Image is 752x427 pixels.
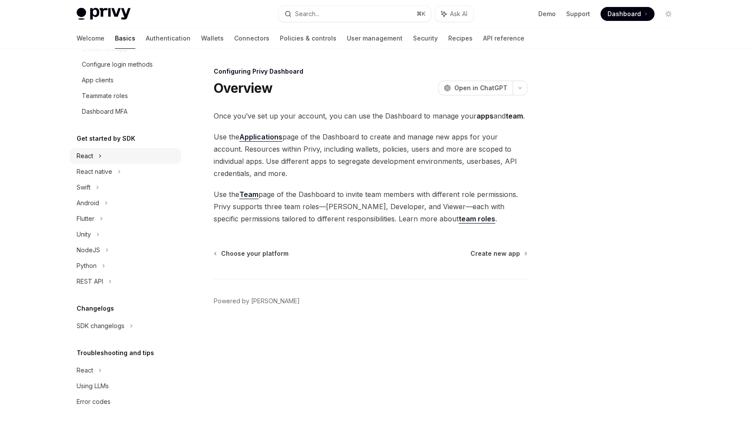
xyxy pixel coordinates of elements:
[416,10,426,17] span: ⌘ K
[215,249,289,258] a: Choose your platform
[279,6,431,22] button: Search...⌘K
[538,10,556,18] a: Demo
[435,6,473,22] button: Ask AI
[77,381,109,391] div: Using LLMs
[77,28,104,49] a: Welcome
[77,365,93,376] div: React
[82,75,114,85] div: App clients
[70,72,181,88] a: App clients
[280,28,336,49] a: Policies & controls
[347,28,403,49] a: User management
[77,213,94,224] div: Flutter
[77,348,154,358] h5: Troubleshooting and tips
[70,378,181,394] a: Using LLMs
[77,245,100,255] div: NodeJS
[566,10,590,18] a: Support
[70,104,181,119] a: Dashboard MFA
[214,80,272,96] h1: Overview
[82,91,128,101] div: Teammate roles
[214,110,527,122] span: Once you’ve set up your account, you can use the Dashboard to manage your and .
[239,190,258,199] a: Team
[483,28,524,49] a: API reference
[77,198,99,208] div: Android
[82,59,153,70] div: Configure login methods
[506,112,523,120] strong: team
[77,151,93,161] div: React
[601,7,655,21] a: Dashboard
[77,261,97,271] div: Python
[146,28,191,49] a: Authentication
[454,84,507,92] span: Open in ChatGPT
[214,131,527,180] span: Use the page of the Dashboard to create and manage new apps for your account. Resources within Pr...
[77,303,114,314] h5: Changelogs
[77,396,111,407] div: Error codes
[214,188,527,225] span: Use the page of the Dashboard to invite team members with different role permissions. Privy suppo...
[77,321,124,331] div: SDK changelogs
[477,112,493,120] strong: apps
[413,28,438,49] a: Security
[201,28,224,49] a: Wallets
[448,28,473,49] a: Recipes
[77,133,135,144] h5: Get started by SDK
[661,7,675,21] button: Toggle dark mode
[608,10,641,18] span: Dashboard
[115,28,135,49] a: Basics
[438,81,513,95] button: Open in ChatGPT
[239,132,282,142] a: Applications
[470,249,520,258] span: Create new app
[70,88,181,104] a: Teammate roles
[450,10,467,18] span: Ask AI
[221,249,289,258] span: Choose your platform
[295,9,319,19] div: Search...
[77,229,91,240] div: Unity
[459,214,495,224] a: team roles
[214,67,527,76] div: Configuring Privy Dashboard
[77,276,103,287] div: REST API
[234,28,269,49] a: Connectors
[70,57,181,72] a: Configure login methods
[77,8,131,20] img: light logo
[77,166,112,177] div: React native
[82,106,128,117] div: Dashboard MFA
[470,249,527,258] a: Create new app
[77,182,91,193] div: Swift
[214,297,300,305] a: Powered by [PERSON_NAME]
[70,394,181,410] a: Error codes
